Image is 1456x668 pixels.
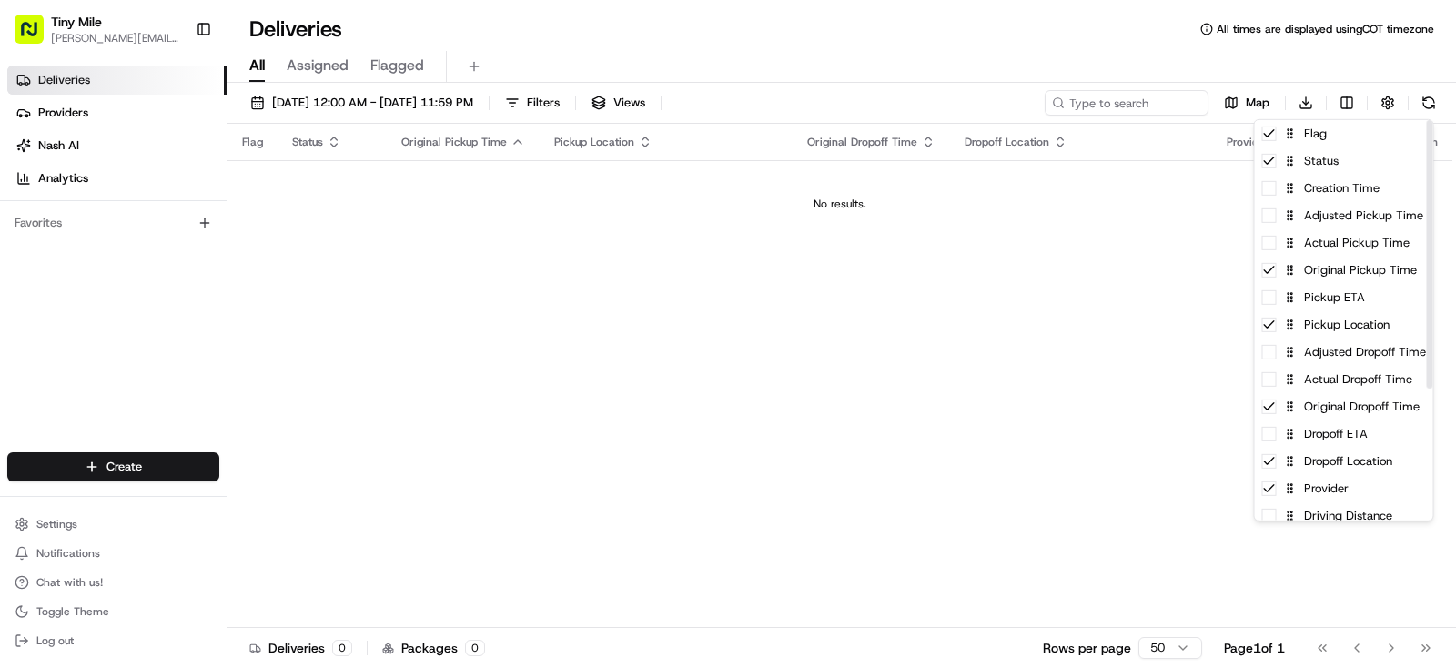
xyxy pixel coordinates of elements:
[1255,339,1433,366] div: Adjusted Dropoff Time
[1255,147,1433,175] div: Status
[1255,366,1433,393] div: Actual Dropoff Time
[1255,393,1433,420] div: Original Dropoff Time
[1255,120,1433,147] div: Flag
[18,266,33,280] div: 📗
[1255,420,1433,448] div: Dropoff ETA
[18,18,55,55] img: Nash
[62,174,298,192] div: Start new chat
[1255,175,1433,202] div: Creation Time
[36,264,139,282] span: Knowledge Base
[154,266,168,280] div: 💻
[147,257,299,289] a: 💻API Documentation
[309,179,331,201] button: Start new chat
[18,73,331,102] p: Welcome 👋
[1255,475,1433,502] div: Provider
[1255,202,1433,229] div: Adjusted Pickup Time
[1255,229,1433,257] div: Actual Pickup Time
[1255,284,1433,311] div: Pickup ETA
[47,117,300,137] input: Clear
[18,174,51,207] img: 1736555255976-a54dd68f-1ca7-489b-9aae-adbdc363a1c4
[172,264,292,282] span: API Documentation
[1255,448,1433,475] div: Dropoff Location
[181,309,220,322] span: Pylon
[62,192,230,207] div: We're available if you need us!
[1255,311,1433,339] div: Pickup Location
[11,257,147,289] a: 📗Knowledge Base
[1255,502,1433,530] div: Driving Distance
[1255,257,1433,284] div: Original Pickup Time
[128,308,220,322] a: Powered byPylon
